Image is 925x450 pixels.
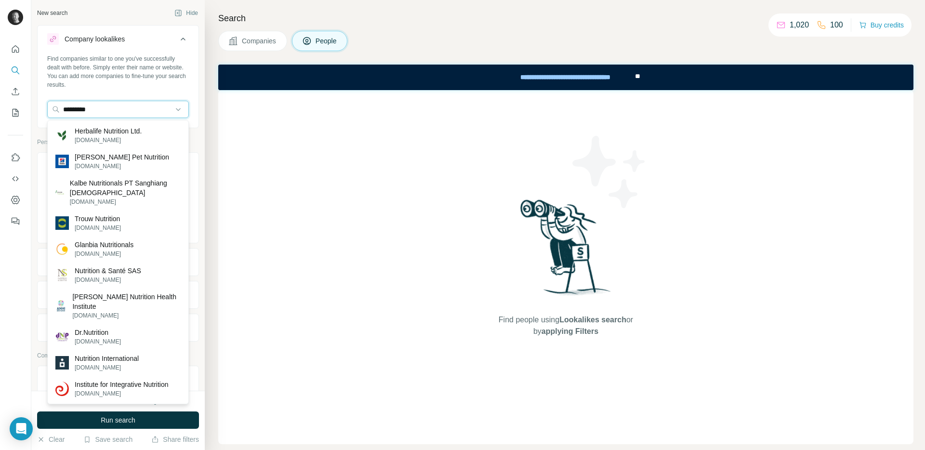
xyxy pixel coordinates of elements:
p: Kalbe Nutritionals PT Sanghiang [DEMOGRAPHIC_DATA] [70,178,181,198]
button: Department [38,283,198,306]
button: Personal location [38,316,198,339]
p: 100 [830,19,843,31]
p: [DOMAIN_NAME] [75,224,121,232]
button: Dashboard [8,191,23,209]
p: [DOMAIN_NAME] [70,198,181,206]
span: Lookalikes search [559,316,626,324]
button: Company [38,368,198,391]
p: Nutrition International [75,354,139,363]
p: Institute for Integrative Nutrition [75,380,169,389]
img: Institute for Integrative Nutrition [55,382,69,396]
span: People [316,36,338,46]
div: New search [37,9,67,17]
p: [DOMAIN_NAME] [75,337,121,346]
img: Kalbe Nutritionals PT Sanghiang Perkasa [55,188,64,197]
button: Job title1 [38,155,198,182]
p: [DOMAIN_NAME] [72,311,181,320]
iframe: Banner [218,65,913,90]
p: Nutrition & Santé SAS [75,266,141,276]
p: Company information [37,351,199,360]
button: Company lookalikes [38,27,198,54]
p: [DOMAIN_NAME] [75,389,169,398]
p: [DOMAIN_NAME] [75,276,141,284]
img: Surfe Illustration - Woman searching with binoculars [516,197,616,304]
img: Glanbia Nutritionals [55,242,69,256]
p: [DOMAIN_NAME] [75,363,139,372]
button: Hide [168,6,205,20]
button: Feedback [8,212,23,230]
p: Herbalife Nutrition Ltd. [75,126,142,136]
img: Hill's Pet Nutrition [55,155,69,168]
p: [PERSON_NAME] Pet Nutrition [75,152,169,162]
img: Avatar [8,10,23,25]
p: [DOMAIN_NAME] [75,136,142,145]
p: Glanbia Nutritionals [75,240,133,250]
span: applying Filters [542,327,598,335]
button: Enrich CSV [8,83,23,100]
div: Company lookalikes [65,34,125,44]
span: Companies [242,36,277,46]
button: Share filters [151,435,199,444]
img: Trouw Nutrition [55,216,69,230]
img: Abbott Nutrition Health Institute [55,300,66,311]
button: My lists [8,104,23,121]
div: Find companies similar to one you've successfully dealt with before. Simply enter their name or w... [47,54,189,89]
button: Search [8,62,23,79]
p: [DOMAIN_NAME] [75,162,169,171]
button: Clear [37,435,65,444]
button: Buy credits [859,18,904,32]
img: Nutrition & Santé SAS [55,268,69,282]
div: Open Intercom Messenger [10,417,33,440]
p: Dr.Nutrition [75,328,121,337]
button: Quick start [8,40,23,58]
img: Surfe Illustration - Stars [566,129,653,215]
button: Seniority [38,251,198,274]
p: [DOMAIN_NAME] [75,250,133,258]
h4: Search [218,12,913,25]
p: Trouw Nutrition [75,214,121,224]
p: Personal information [37,138,199,146]
button: Use Surfe on LinkedIn [8,149,23,166]
img: Dr.Nutrition [55,330,69,344]
img: Herbalife Nutrition Ltd. [55,129,69,142]
span: Run search [101,415,135,425]
p: 1,020 [790,19,809,31]
button: Save search [83,435,132,444]
span: Find people using or by [489,314,643,337]
img: Nutrition International [55,356,69,370]
button: Use Surfe API [8,170,23,187]
p: [PERSON_NAME] Nutrition Health Institute [72,292,181,311]
button: Run search [37,411,199,429]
